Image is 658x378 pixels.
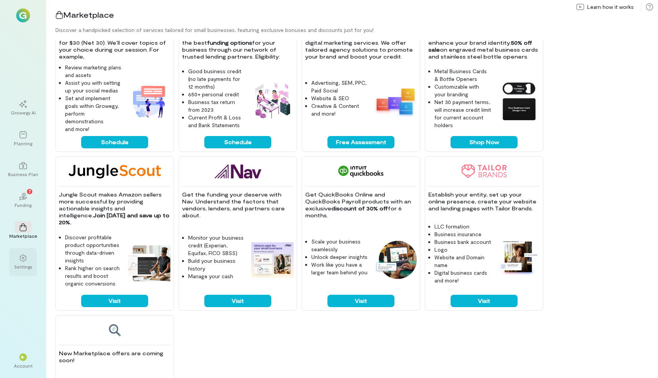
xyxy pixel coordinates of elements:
img: QuickBooks [338,165,384,178]
li: LLC formation [434,223,491,230]
a: Growegy AI [9,94,37,122]
div: Settings [14,264,32,270]
img: Tailor Brands feature [498,239,540,275]
li: Website & SEO [311,94,368,102]
p: Get QuickBooks Online and QuickBooks Payroll products with an exclusive for 6 months. [305,191,417,219]
img: Jungle Scout [68,165,161,178]
button: Schedule [81,136,148,148]
a: Marketplace [9,217,37,245]
p: New Marketplace offers are coming soon! [59,350,170,364]
a: Business Plan [9,156,37,183]
li: Website and Domain name [434,254,491,269]
li: Assist you with setting up your social medias [65,79,122,94]
li: Business insurance [434,230,491,238]
button: Shop Now [451,136,518,148]
div: Planning [14,140,32,146]
li: Good business credit (no late payments for 12 months) [188,67,245,91]
p: Jungle Scout makes Amazon sellers more successful by providing actionable insights and intelligence. [59,191,170,226]
li: Work like you have a larger team behind you [311,261,368,276]
li: Manage your cash [188,272,245,280]
div: Funding [15,202,32,208]
li: Build your business history [188,257,245,272]
p: Custom promotional products to enhance your brand identity. on engraved metal business cards and ... [428,32,540,60]
p: Schedule a free consultation to find the best for your business through our network of trusted le... [182,32,294,60]
li: Rank higher on search results and boost organic conversions [65,264,122,287]
div: Marketplace [9,233,37,239]
img: Growegy - Marketing Services feature [374,86,417,116]
div: Growegy AI [11,109,36,116]
div: Business Plan [8,171,38,177]
img: Coming soon [108,323,121,337]
img: Nav [215,165,261,178]
button: Free Assessment [327,136,394,148]
li: Customizable with your branding [434,83,491,98]
li: Net 30 payment terms, will increase credit limit for current account holders [434,98,491,129]
button: Visit [81,295,148,307]
p: This is a 20-minute paid consultation for $30 (Net 30). We’ll cover topics of your choice during ... [59,32,170,60]
strong: discount of 30% off [331,205,388,212]
img: Funding Consultation feature [251,80,294,122]
li: Digital business cards and more! [434,269,491,284]
img: Jungle Scout feature [128,245,170,281]
li: Business tax return from 2023 [188,98,245,114]
li: Metal Business Cards & Bottle Openers [434,67,491,83]
div: Account [14,363,33,369]
a: Settings [9,248,37,276]
button: Schedule [204,136,271,148]
span: Marketplace [63,10,114,19]
img: 1-on-1 Consultation feature [128,80,170,122]
strong: Join [DATE] and save up to 20%. [59,212,171,225]
li: Business bank account [434,238,491,246]
button: Visit [204,295,271,307]
strong: funding options [207,39,252,46]
div: Discover a handpicked selection of services tailored for small businesses, featuring exclusive bo... [55,26,658,34]
img: Nav feature [251,242,294,278]
img: QuickBooks feature [374,241,417,279]
a: Funding [9,186,37,214]
li: Unlock deeper insights [311,253,368,261]
button: Visit [327,295,394,307]
li: Monitor your business credit (Experian, Equifax, FICO SBSS) [188,234,245,257]
button: Visit [451,295,518,307]
p: Establish your entity, set up your online presence, create your website and landing pages with Ta... [428,191,540,212]
a: Planning [9,125,37,153]
li: Scale your business seamlessly [311,238,368,253]
span: Learn how it works [587,3,634,11]
p: Maximize growth with Growegy's digital marketing services. We offer tailored agency solutions to ... [305,32,417,60]
li: Creative & Content and more! [311,102,368,118]
img: Tailor Brands [461,165,507,178]
p: Get the funding your deserve with Nav. Understand the factors that vendors, lenders, and partners... [182,191,294,219]
li: Advertising, SEM, PPC, Paid Social [311,79,368,94]
li: Current Profit & Loss and Bank Statements [188,114,245,129]
li: 650+ personal credit [188,91,245,98]
li: Set and implement goals within Growegy, perform demonstrations and more! [65,94,122,133]
strong: 50% off sale [428,39,534,53]
li: Discover profitable product opportunities through data-driven insights [65,234,122,264]
li: Logo [434,246,491,254]
span: 7 [28,188,31,195]
img: Growegy Promo Products feature [498,80,540,122]
li: Review marketing plans and assets [65,64,122,79]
